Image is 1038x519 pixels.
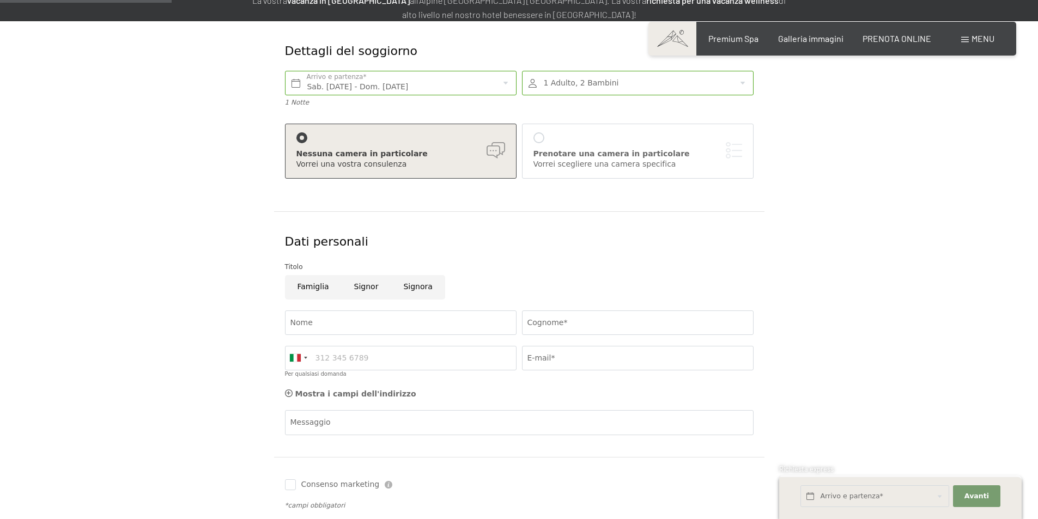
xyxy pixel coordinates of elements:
[285,501,754,510] div: *campi obbligatori
[285,346,517,370] input: 312 345 6789
[779,465,834,473] span: Richiesta express
[296,149,505,160] div: Nessuna camera in particolare
[301,479,380,490] span: Consenso marketing
[285,261,754,272] div: Titolo
[953,485,1000,508] button: Avanti
[533,149,742,160] div: Prenotare una camera in particolare
[972,33,994,44] span: Menu
[708,33,758,44] a: Premium Spa
[778,33,843,44] a: Galleria immagini
[285,98,517,107] div: 1 Notte
[285,371,347,377] label: Per qualsiasi domanda
[533,159,742,170] div: Vorrei scegliere una camera specifica
[285,234,754,251] div: Dati personali
[285,43,675,60] div: Dettagli del soggiorno
[286,346,311,370] div: Italy (Italia): +39
[295,389,416,398] span: Mostra i campi dell'indirizzo
[296,159,505,170] div: Vorrei una vostra consulenza
[964,491,989,501] span: Avanti
[863,33,931,44] a: PRENOTA ONLINE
